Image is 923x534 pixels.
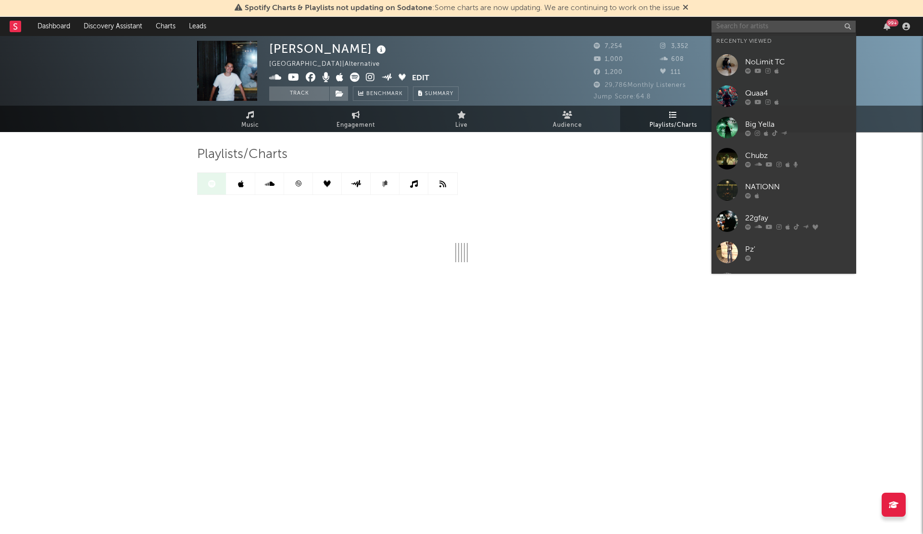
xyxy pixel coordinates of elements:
a: Charts [149,17,182,36]
span: 3,352 [660,43,688,49]
span: Dismiss [683,4,688,12]
span: Music [241,120,259,131]
a: Audience [514,106,620,132]
input: Search for artists [711,21,856,33]
span: Playlists/Charts [649,120,697,131]
div: Quaa4 [745,87,851,99]
div: Big Yella [745,119,851,130]
span: 1,200 [594,69,623,75]
span: 29,786 Monthly Listeners [594,82,686,88]
a: Playlists/Charts [620,106,726,132]
div: Recently Viewed [716,36,851,47]
span: Playlists/Charts [197,149,287,160]
a: NATIONN [711,174,856,206]
button: 99+ [884,23,890,30]
button: Summary [413,86,459,101]
div: [GEOGRAPHIC_DATA] | Alternative [269,59,391,70]
div: Pz' [745,243,851,255]
a: Engagement [303,106,409,132]
a: NoLimit TC [711,49,856,81]
span: 608 [660,56,684,62]
a: Pz' [711,237,856,268]
span: Spotify Charts & Playlists not updating on Sodatone [245,4,432,12]
a: Dashboard [31,17,77,36]
div: [PERSON_NAME] [269,41,388,57]
a: Leads [182,17,213,36]
div: 22gfay [745,212,851,224]
button: Edit [412,73,429,85]
div: NATIONN [745,181,851,193]
div: NoLimit TC [745,56,851,68]
div: Chubz [745,150,851,161]
a: Big Yella [711,112,856,143]
span: Audience [553,120,582,131]
a: Music [197,106,303,132]
span: 1,000 [594,56,623,62]
a: Quaa4 [711,81,856,112]
a: 22gfay [711,206,856,237]
a: Benchmark [353,86,408,101]
span: Engagement [337,120,375,131]
button: Track [269,86,329,101]
a: Chubz [711,143,856,174]
div: 99 + [886,19,898,26]
span: : Some charts are now updating. We are continuing to work on the issue [245,4,680,12]
a: Yg Teck [711,268,856,299]
span: 7,254 [594,43,623,49]
a: Live [409,106,514,132]
span: Summary [425,91,453,97]
span: Benchmark [366,88,403,100]
span: Jump Score: 64.8 [594,94,651,100]
a: Discovery Assistant [77,17,149,36]
span: 111 [660,69,681,75]
span: Live [455,120,468,131]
